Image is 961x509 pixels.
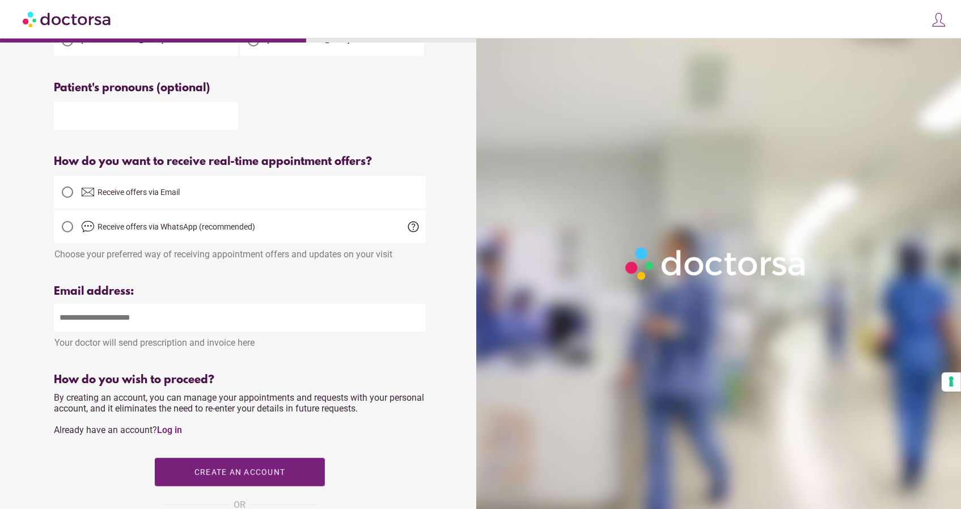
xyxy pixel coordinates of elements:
div: Patient's pronouns (optional) [54,82,426,95]
a: Log in [157,425,182,435]
img: chat [81,220,95,234]
span: Create an account [194,468,285,477]
span: help [407,220,420,234]
div: How do you wish to proceed? [54,374,426,387]
div: How do you want to receive real-time appointment offers? [54,155,426,168]
span: Receive offers via Email [98,188,180,197]
img: email [81,185,95,199]
button: Your consent preferences for tracking technologies [942,372,961,392]
div: Your doctor will send prescription and invoice here [54,332,426,348]
img: Doctorsa.com [23,6,112,32]
div: Choose your preferred way of receiving appointment offers and updates on your visit [54,243,426,260]
div: Email address: [54,285,426,298]
span: By creating an account, you can manage your appointments and requests with your personal account,... [54,392,424,435]
img: Logo-Doctorsa-trans-White-partial-flat.png [620,242,812,285]
button: Create an account [155,458,325,486]
img: icons8-customer-100.png [931,12,947,28]
span: Receive offers via WhatsApp (recommended) [98,222,255,231]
